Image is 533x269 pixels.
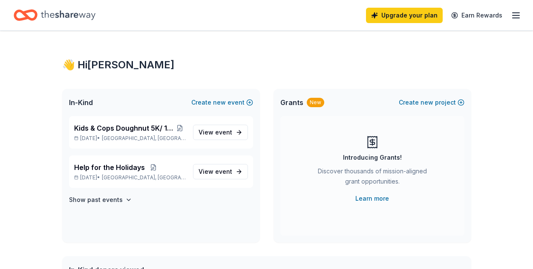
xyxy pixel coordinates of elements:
[69,97,93,108] span: In-Kind
[280,97,303,108] span: Grants
[74,135,186,142] p: [DATE] •
[62,58,471,72] div: 👋 Hi [PERSON_NAME]
[366,8,443,23] a: Upgrade your plan
[74,123,174,133] span: Kids & Cops Doughnut 5K/ 1 Mile Fun Walk
[307,98,324,107] div: New
[314,166,430,190] div: Discover thousands of mission-aligned grant opportunities.
[74,162,145,173] span: Help for the Holidays
[215,129,232,136] span: event
[446,8,507,23] a: Earn Rewards
[343,152,402,163] div: Introducing Grants!
[199,167,232,177] span: View
[193,125,248,140] a: View event
[191,97,253,108] button: Createnewevent
[421,97,433,108] span: new
[215,168,232,175] span: event
[102,135,186,142] span: [GEOGRAPHIC_DATA], [GEOGRAPHIC_DATA]
[69,195,123,205] h4: Show past events
[102,174,186,181] span: [GEOGRAPHIC_DATA], [GEOGRAPHIC_DATA]
[199,127,232,137] span: View
[14,5,95,25] a: Home
[213,97,226,108] span: new
[399,97,464,108] button: Createnewproject
[193,164,248,179] a: View event
[74,174,186,181] p: [DATE] •
[69,195,132,205] button: Show past events
[355,193,389,204] a: Learn more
